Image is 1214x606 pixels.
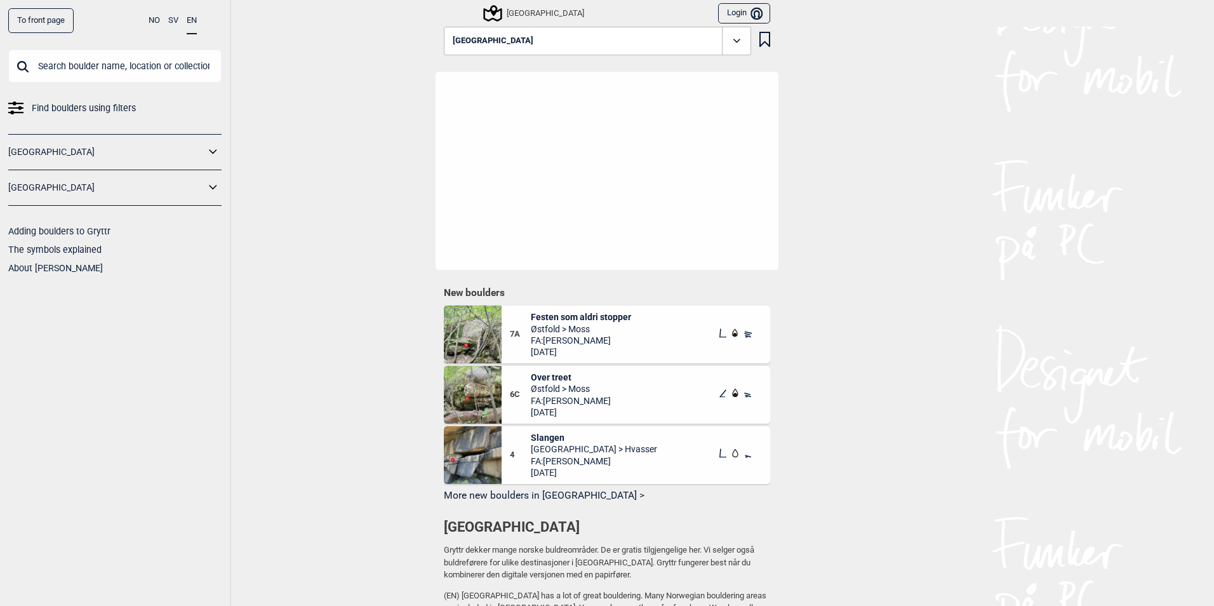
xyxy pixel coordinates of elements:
[444,286,770,299] h1: New boulders
[8,50,222,83] input: Search boulder name, location or collection
[531,395,611,407] span: FA: [PERSON_NAME]
[8,8,74,33] a: To front page
[444,544,770,581] p: Gryttr dekker mange norske buldreområder. De er gratis tilgjengelige her. Vi selger også buldrefø...
[8,99,222,118] a: Find boulders using filters
[531,335,631,346] span: FA: [PERSON_NAME]
[444,366,770,424] div: Over treet6COver treetØstfold > MossFA:[PERSON_NAME][DATE]
[531,467,657,478] span: [DATE]
[510,450,531,461] span: 4
[510,389,531,400] span: 6C
[444,306,502,363] img: Festen som aldri stopper
[531,383,611,394] span: Østfold > Moss
[485,6,584,21] div: [GEOGRAPHIC_DATA]
[531,346,631,358] span: [DATE]
[531,443,657,455] span: [GEOGRAPHIC_DATA] > Hvasser
[531,323,631,335] span: Østfold > Moss
[444,487,770,506] button: More new boulders in [GEOGRAPHIC_DATA] >
[444,426,502,484] img: Slangen
[8,143,205,161] a: [GEOGRAPHIC_DATA]
[444,518,770,537] h1: [GEOGRAPHIC_DATA]
[8,178,205,197] a: [GEOGRAPHIC_DATA]
[718,3,770,24] button: Login
[531,407,611,418] span: [DATE]
[8,226,110,236] a: Adding boulders to Gryttr
[444,366,502,424] img: Over treet
[444,27,751,56] button: [GEOGRAPHIC_DATA]
[168,8,178,33] button: SV
[453,36,533,46] span: [GEOGRAPHIC_DATA]
[8,245,102,255] a: The symbols explained
[187,8,197,34] button: EN
[32,99,136,118] span: Find boulders using filters
[531,372,611,383] span: Over treet
[531,311,631,323] span: Festen som aldri stopper
[531,432,657,443] span: Slangen
[444,306,770,363] div: Festen som aldri stopper7AFesten som aldri stopperØstfold > MossFA:[PERSON_NAME][DATE]
[531,455,657,467] span: FA: [PERSON_NAME]
[149,8,160,33] button: NO
[444,426,770,484] div: Slangen4Slangen[GEOGRAPHIC_DATA] > HvasserFA:[PERSON_NAME][DATE]
[8,263,103,273] a: About [PERSON_NAME]
[510,329,531,340] span: 7A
